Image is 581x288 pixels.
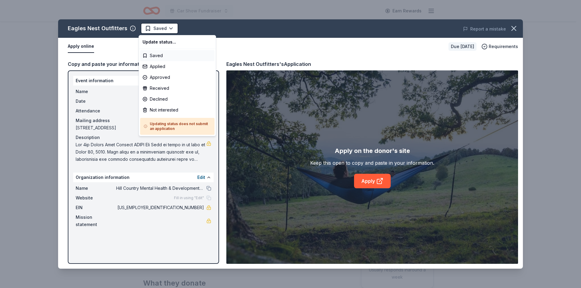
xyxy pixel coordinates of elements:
span: Car Show Fundraiser [177,7,221,15]
div: Update status... [140,37,215,47]
h5: Updating status does not submit an application [144,121,211,131]
div: Declined [140,94,215,105]
div: Saved [140,50,215,61]
div: Received [140,83,215,94]
div: Approved [140,72,215,83]
div: Not interested [140,105,215,115]
div: Applied [140,61,215,72]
